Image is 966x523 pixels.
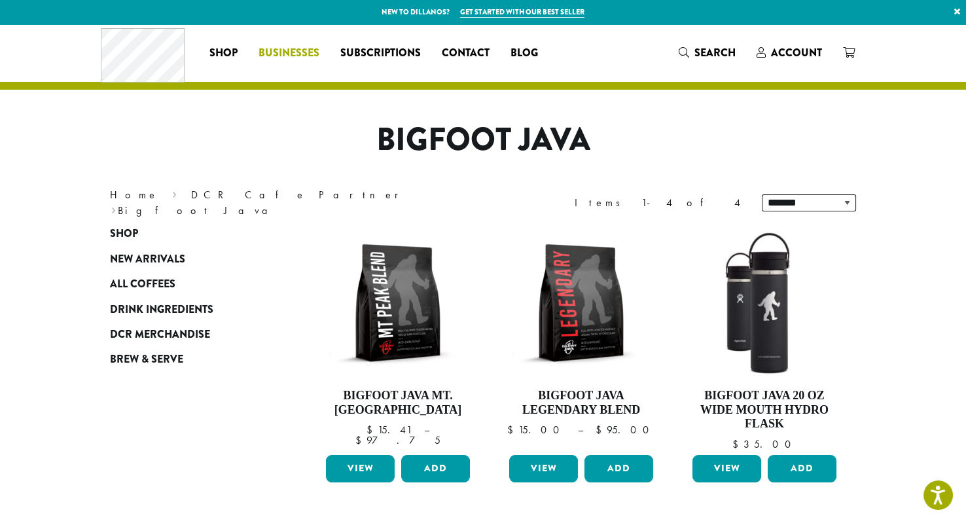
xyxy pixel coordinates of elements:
[100,121,866,159] h1: Bigfoot Java
[689,228,840,450] a: Bigfoot Java 20 oz Wide Mouth Hydro Flask $35.00
[110,322,267,347] a: DCR Merchandise
[110,272,267,297] a: All Coffees
[732,437,796,451] bdi: 35.00
[323,389,473,417] h4: Bigfoot Java Mt. [GEOGRAPHIC_DATA]
[506,389,656,417] h4: Bigfoot Java Legendary Blend
[209,45,238,62] span: Shop
[578,423,583,437] span: –
[575,195,742,211] div: Items 1-4 of 4
[689,389,840,431] h4: Bigfoot Java 20 oz Wide Mouth Hydro Flask
[110,247,267,272] a: New Arrivals
[510,45,538,62] span: Blog
[110,221,267,246] a: Shop
[768,455,836,482] button: Add
[367,423,412,437] bdi: 15.41
[692,455,761,482] a: View
[110,188,158,202] a: Home
[326,455,395,482] a: View
[596,423,655,437] bdi: 95.00
[323,228,473,378] img: BFJ_MtPeak_12oz-300x300.png
[694,45,736,60] span: Search
[323,228,473,450] a: Bigfoot Java Mt. [GEOGRAPHIC_DATA]
[111,198,116,219] span: ›
[596,423,607,437] span: $
[110,297,267,321] a: Drink Ingredients
[506,228,656,450] a: Bigfoot Java Legendary Blend
[191,188,408,202] a: DCR Cafe Partner
[509,455,578,482] a: View
[110,251,185,268] span: New Arrivals
[110,302,213,318] span: Drink Ingredients
[172,183,177,203] span: ›
[506,228,656,378] img: BFJ_Legendary_12oz-300x300.png
[259,45,319,62] span: Businesses
[110,226,138,242] span: Shop
[689,228,840,378] img: LO2867-BFJ-Hydro-Flask-20oz-WM-wFlex-Sip-Lid-Black-300x300.jpg
[771,45,822,60] span: Account
[401,455,470,482] button: Add
[340,45,421,62] span: Subscriptions
[110,187,463,219] nav: Breadcrumb
[355,433,440,447] bdi: 97.75
[584,455,653,482] button: Add
[110,347,267,372] a: Brew & Serve
[110,276,175,293] span: All Coffees
[507,423,518,437] span: $
[424,423,429,437] span: –
[732,437,743,451] span: $
[367,423,378,437] span: $
[355,433,367,447] span: $
[110,352,183,368] span: Brew & Serve
[110,327,210,343] span: DCR Merchandise
[507,423,565,437] bdi: 15.00
[668,42,746,63] a: Search
[460,7,584,18] a: Get started with our best seller
[199,43,248,63] a: Shop
[442,45,490,62] span: Contact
